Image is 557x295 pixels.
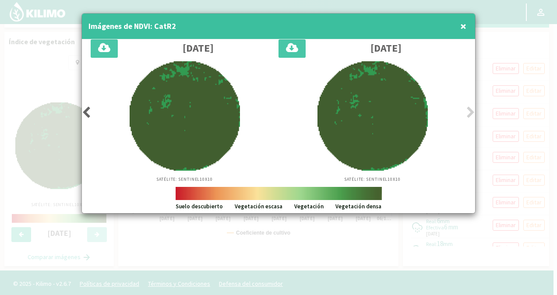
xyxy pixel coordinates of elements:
[335,202,381,211] p: Vegetación densa
[176,202,223,211] p: Suelo descubierto
[294,202,324,211] p: Vegetación
[200,176,213,182] span: 10X10
[344,176,401,183] p: Satélite: Sentinel
[183,42,214,54] h3: [DATE]
[370,42,402,54] h3: [DATE]
[88,20,176,32] h4: Imágenes de NDVI: CatR2
[235,202,282,211] p: Vegetación escasa
[458,18,469,35] button: Close
[156,176,213,183] p: Satélite: Sentinel
[460,19,466,33] span: ×
[388,176,401,182] span: 10X10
